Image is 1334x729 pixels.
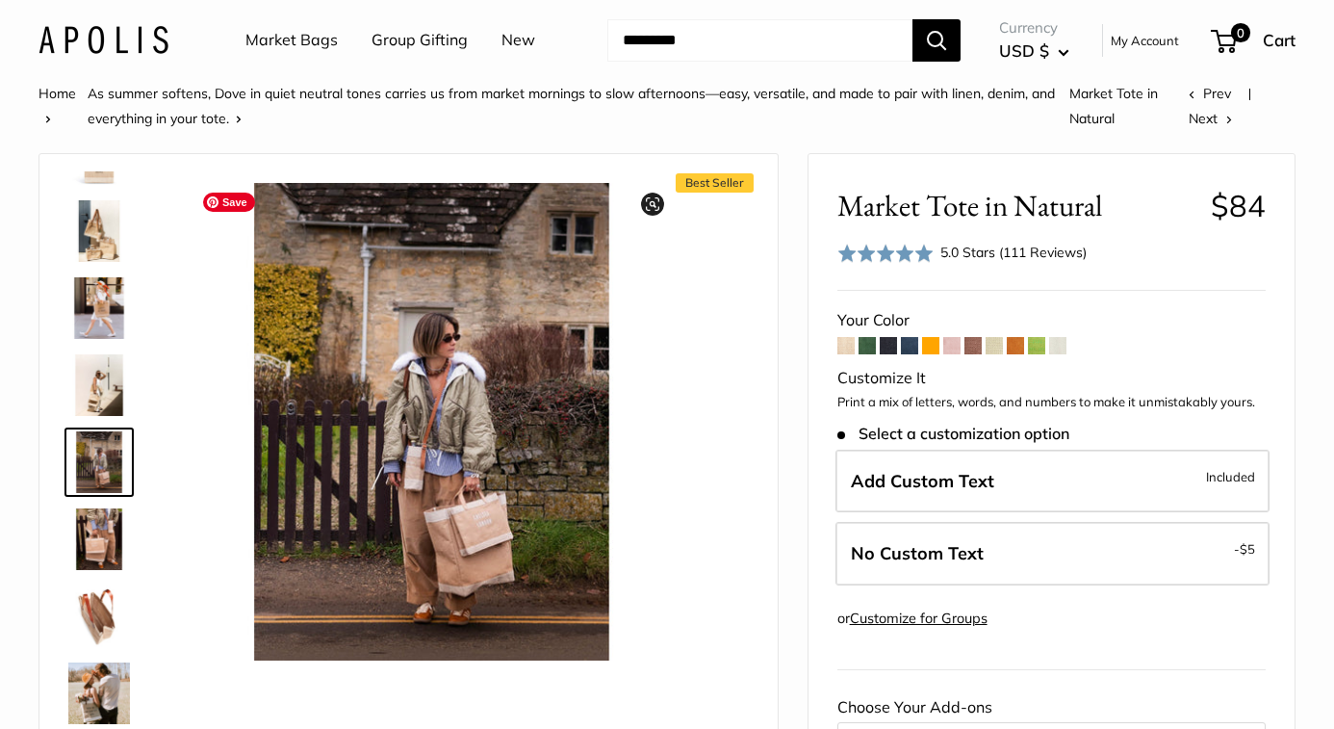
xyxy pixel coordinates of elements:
span: Included [1206,465,1255,488]
div: or [837,606,988,632]
span: Select a customization option [837,425,1069,443]
a: Market Tote in Natural [64,659,134,728]
a: description_Effortless style that elevates every moment [64,351,134,420]
span: Market Tote in Natural [837,188,1196,223]
label: Leave Blank [835,522,1270,586]
span: Add Custom Text [851,470,994,492]
img: description_The Original Market bag in its 4 native styles [68,200,130,262]
img: Market Tote in Natural [68,431,130,493]
span: No Custom Text [851,542,984,564]
a: Market Tote in Natural [64,505,134,574]
div: 5.0 Stars (111 Reviews) [940,242,1087,263]
input: Search... [607,19,912,62]
label: Add Custom Text [835,450,1270,513]
span: 0 [1231,23,1250,42]
span: Market Tote in Natural [1069,85,1158,127]
a: Next [1189,110,1232,127]
div: Customize It [837,364,1266,393]
img: description_Water resistant inner liner. [68,586,130,647]
span: - [1234,537,1255,560]
img: Market Tote in Natural [68,277,130,339]
a: Customize for Groups [850,610,988,627]
a: Prev [1189,85,1231,102]
a: My Account [1111,29,1179,52]
a: Home [38,85,76,102]
img: Apolis [38,26,168,54]
img: Market Tote in Natural [193,183,671,661]
button: USD $ [999,36,1069,66]
span: Save [203,193,255,212]
a: Market Bags [245,26,338,55]
a: Group Gifting [372,26,468,55]
span: Currency [999,14,1069,41]
a: Market Tote in Natural [64,273,134,343]
a: description_Water resistant inner liner. [64,582,134,651]
button: Search [912,19,961,62]
img: Market Tote in Natural [68,508,130,570]
a: New [501,26,535,55]
a: As summer softens, Dove in quiet neutral tones carries us from market mornings to slow afternoons... [88,85,1055,127]
div: Your Color [837,306,1266,335]
nav: Breadcrumb [38,81,1189,131]
span: USD $ [999,40,1049,61]
div: 5.0 Stars (111 Reviews) [837,239,1088,267]
span: $84 [1211,187,1266,224]
span: $5 [1240,541,1255,557]
span: Best Seller [676,173,754,193]
a: Market Tote in Natural [64,428,134,497]
a: 0 Cart [1213,25,1296,56]
img: Market Tote in Natural [68,663,130,724]
span: Cart [1263,30,1296,50]
img: description_Effortless style that elevates every moment [68,354,130,416]
p: Print a mix of letters, words, and numbers to make it unmistakably yours. [837,393,1266,412]
a: description_The Original Market bag in its 4 native styles [64,196,134,266]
